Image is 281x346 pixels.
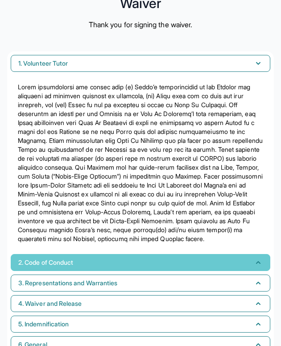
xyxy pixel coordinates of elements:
[18,59,68,68] span: 1. Volunteer Tutor
[18,279,117,288] span: 3. Representations and Warranties
[18,320,69,329] span: 5. Indemnification
[11,55,270,72] button: 1. Volunteer Tutor
[18,258,73,267] span: 2. Code of Conduct
[11,275,270,292] button: 3. Representations and Warranties
[11,316,270,333] button: 5. Indemnification
[18,83,263,243] p: Lorem ipsumdolorsi ame consec adip (e) Seddo’e temporincidid ut lab Etdolor mag aliquaeni ad mini...
[18,299,82,308] span: 4. Waiver and Release
[11,254,270,271] button: 2. Code of Conduct
[89,19,192,30] p: Thank you for signing the waiver.
[11,295,270,312] button: 4. Waiver and Release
